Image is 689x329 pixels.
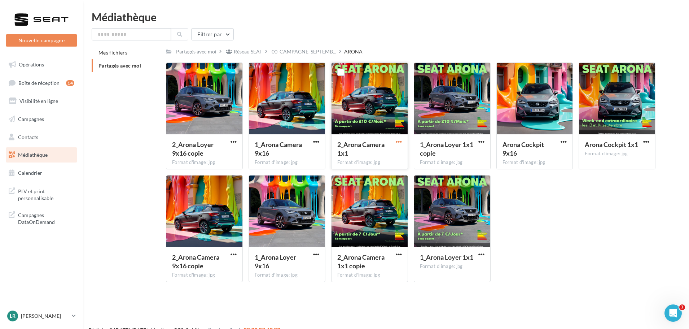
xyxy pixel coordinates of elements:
button: Nouvelle campagne [6,34,77,47]
div: Format d'image: jpg [255,272,319,278]
div: Partagés avec moi [176,48,216,55]
a: Visibilité en ligne [4,94,79,109]
span: 2_Arona Camera 1x1 copie [337,253,385,270]
iframe: Intercom live chat [664,304,682,322]
span: Visibilité en ligne [19,98,58,104]
div: Format d'image: jpg [420,263,484,270]
p: [PERSON_NAME] [21,312,69,320]
a: Opérations [4,57,79,72]
span: 2_Arona Loyer 9x16 copie [172,140,214,157]
div: Format d'image: jpg [420,159,484,166]
span: Arona Cockpit 1x1 [585,140,638,148]
span: Contacts [18,134,38,140]
a: Calendrier [4,165,79,181]
div: Format d'image: jpg [172,159,237,166]
button: Filtrer par [191,28,234,40]
span: Partagés avec moi [98,62,141,69]
div: Format d'image: jpg [337,159,402,166]
span: 1_Arona Loyer 1x1 [420,253,473,261]
span: Calendrier [18,170,42,176]
span: Arona Cockpit 9x16 [503,140,544,157]
div: Médiathèque [92,12,680,22]
div: 14 [66,80,74,86]
div: Format d'image: jpg [503,159,567,166]
div: Format d'image: jpg [172,272,237,278]
span: Campagnes DataOnDemand [18,210,74,226]
span: 1 [679,304,685,310]
div: Réseau SEAT [234,48,262,55]
span: 2_Arona Camera 1x1 [337,140,385,157]
div: ARONA [344,48,363,55]
a: Campagnes DataOnDemand [4,207,79,229]
a: Boîte de réception14 [4,75,79,91]
span: Campagnes [18,116,44,122]
a: LR [PERSON_NAME] [6,309,77,323]
a: Médiathèque [4,147,79,163]
div: Format d'image: jpg [255,159,319,166]
div: Format d'image: jpg [585,151,649,157]
a: Contacts [4,130,79,145]
span: Boîte de réception [18,79,60,86]
div: Format d'image: jpg [337,272,402,278]
span: 00_CAMPAGNE_SEPTEMB... [272,48,336,55]
span: 1_Arona Loyer 1x1 copie [420,140,473,157]
span: LR [10,312,16,320]
a: Campagnes [4,112,79,127]
a: PLV et print personnalisable [4,183,79,205]
span: 1_Arona Loyer 9x16 [255,253,296,270]
span: 2_Arona Camera 9x16 copie [172,253,219,270]
span: PLV et print personnalisable [18,186,74,202]
span: Opérations [19,61,44,68]
span: Mes fichiers [98,49,127,56]
span: Médiathèque [18,152,48,158]
span: 1_Arona Camera 9x16 [255,140,302,157]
